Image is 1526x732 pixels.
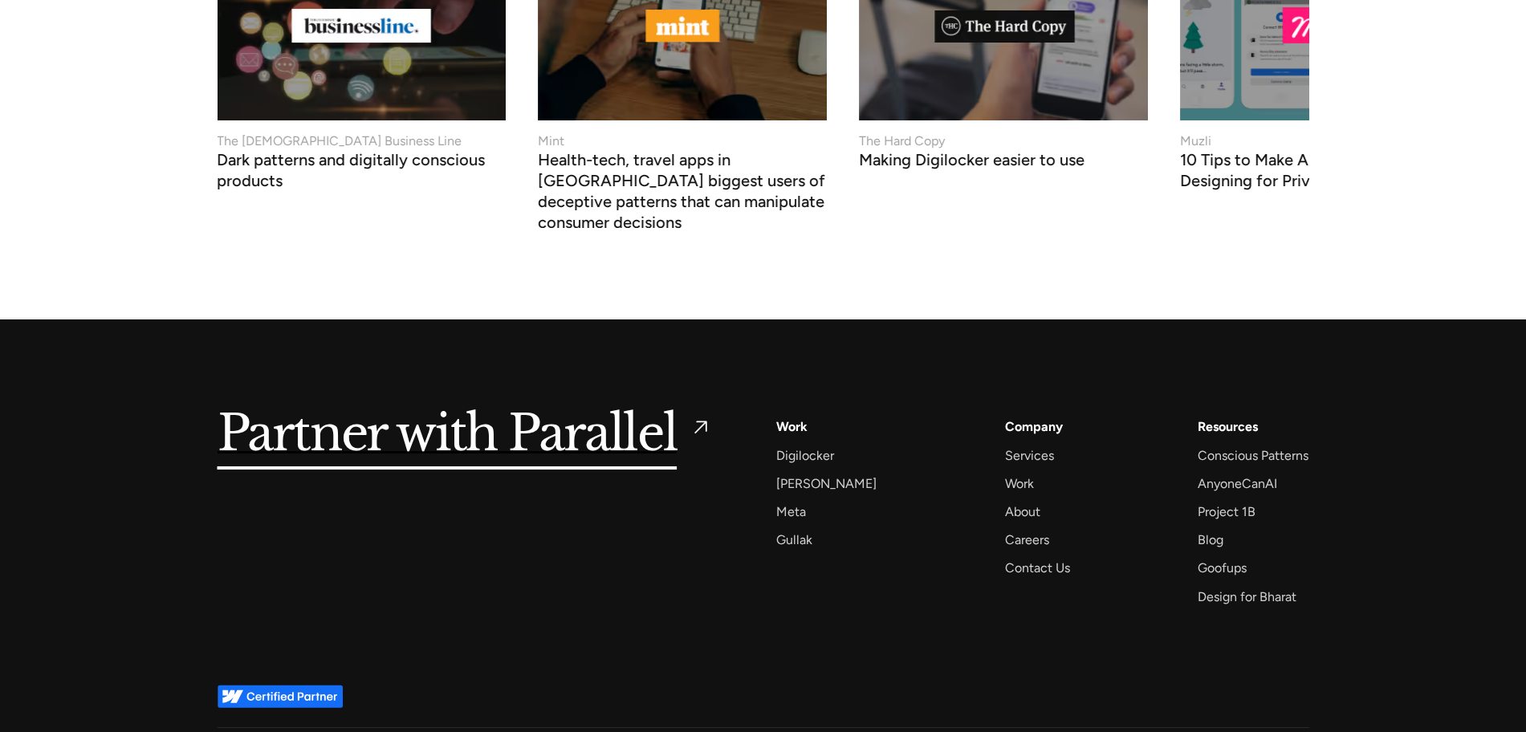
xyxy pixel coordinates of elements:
a: Company [1005,416,1063,437]
a: Goofups [1198,557,1247,579]
h3: 10 Tips to Make Apps More Human by Designing for Privacy [1180,154,1469,191]
div: Resources [1198,416,1258,437]
div: Muzli [1180,132,1211,151]
a: Careers [1005,529,1049,551]
div: The [DEMOGRAPHIC_DATA] Business Line [218,132,462,151]
a: Blog [1198,529,1223,551]
a: AnyoneCanAI [1198,473,1277,494]
a: Digilocker [776,445,834,466]
a: Conscious Patterns [1198,445,1308,466]
div: The Hard Copy [859,132,945,151]
h5: Partner with Parallel [218,416,678,453]
div: Mint [538,132,564,151]
a: Design for Bharat [1198,586,1296,608]
h3: Making Digilocker easier to use [859,154,1084,170]
a: Gullak [776,529,812,551]
a: About [1005,501,1040,523]
a: Project 1B [1198,501,1255,523]
a: Work [1005,473,1034,494]
a: Services [1005,445,1054,466]
a: Contact Us [1005,557,1070,579]
a: Partner with Parallel [218,416,713,453]
h3: Health-tech, travel apps in [GEOGRAPHIC_DATA] biggest users of deceptive patterns that can manipu... [538,154,827,233]
a: Work [776,416,808,437]
h3: Dark patterns and digitally conscious products [218,154,507,191]
a: Meta [776,501,806,523]
a: [PERSON_NAME] [776,473,877,494]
